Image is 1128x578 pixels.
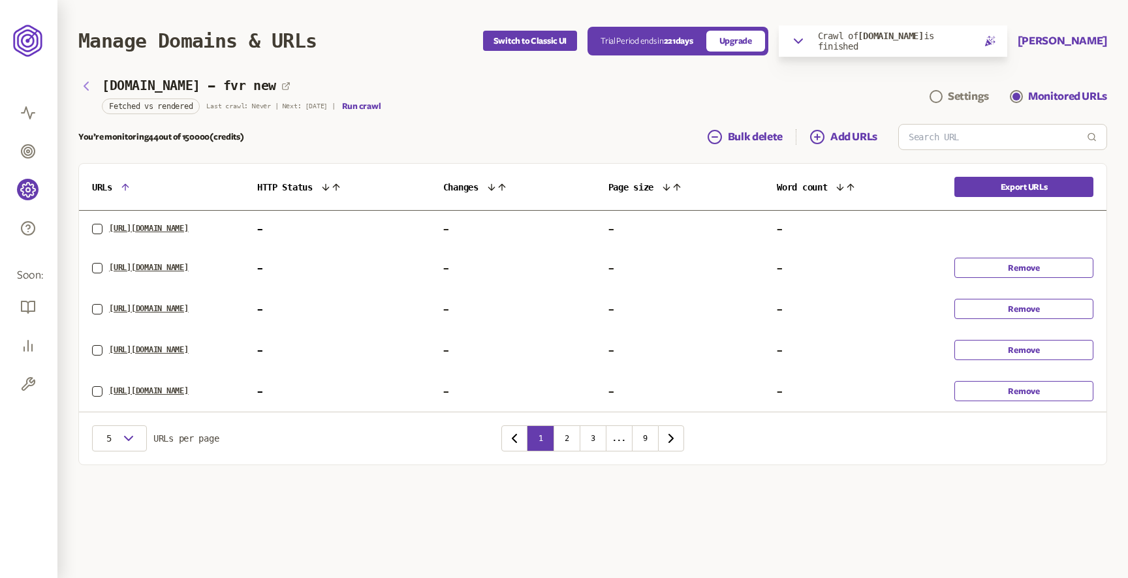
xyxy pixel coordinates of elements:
h1: Manage Domains & URLs [78,29,317,52]
button: Remove [954,340,1093,360]
button: Remove [954,258,1093,278]
a: Add URLs [796,129,877,145]
a: Bulk delete [707,129,796,145]
span: [DOMAIN_NAME] [858,31,923,41]
button: 3 [580,425,606,451]
p: - [777,224,782,234]
button: 1 [527,425,554,451]
span: - [257,386,262,397]
button: 2 [554,425,580,451]
span: 5 [102,433,116,444]
a: Settings [930,89,989,104]
span: Word count [777,182,827,192]
a: [URL][DOMAIN_NAME] [109,386,189,397]
button: Remove [954,299,1093,319]
span: - [257,224,262,234]
p: Last crawl: Never | Next: [DATE] | [206,102,335,110]
p: - [608,224,614,234]
p: - [608,386,614,397]
p: - [608,304,614,314]
span: Add URLs [830,129,877,145]
span: Page size [608,182,653,192]
a: [URL][DOMAIN_NAME] [109,304,189,314]
p: You’re monitoring 44 out of 150000 (credits) [78,132,244,142]
p: - [443,224,448,234]
div: Settings [948,89,989,104]
button: ... [606,425,632,451]
p: - [443,345,448,356]
button: 9 [632,425,658,451]
p: - [608,263,614,273]
span: Bulk delete [728,129,783,145]
button: Export URLs [954,177,1093,197]
button: Switch to Classic UI [483,31,577,51]
p: - [443,263,448,273]
button: Crawl of[DOMAIN_NAME]is finished [779,25,1007,57]
p: - [777,345,782,356]
div: Monitored URLs [1028,89,1107,104]
button: Remove [954,381,1093,401]
p: - [443,386,448,397]
button: Run crawl [342,101,381,112]
p: Trial Period ends in [601,36,693,46]
span: HTTP Status [257,182,313,192]
a: Monitored URLs [1010,89,1107,104]
button: 5 [92,425,147,451]
a: [URL][DOMAIN_NAME] [109,345,189,356]
p: Crawl of is [818,31,974,52]
p: - [443,304,448,314]
p: - [608,345,614,356]
a: [URL][DOMAIN_NAME] [109,224,189,234]
span: Fetched vs rendered [109,100,193,112]
a: Upgrade [706,31,765,52]
span: - [257,304,262,314]
p: - [777,263,782,273]
span: Changes [443,182,478,192]
span: finished [818,41,858,52]
h3: [DOMAIN_NAME] - fvr new [102,78,276,93]
a: [URL][DOMAIN_NAME] [109,263,189,273]
span: - [257,263,262,273]
span: URLs [92,182,112,192]
input: Search URL [909,125,1087,149]
p: - [777,386,782,397]
span: Soon: [17,268,40,283]
span: 221 days [664,37,693,46]
span: URLs per page [153,433,219,444]
p: - [777,304,782,314]
span: - [257,345,262,356]
button: [PERSON_NAME] [1018,33,1107,49]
